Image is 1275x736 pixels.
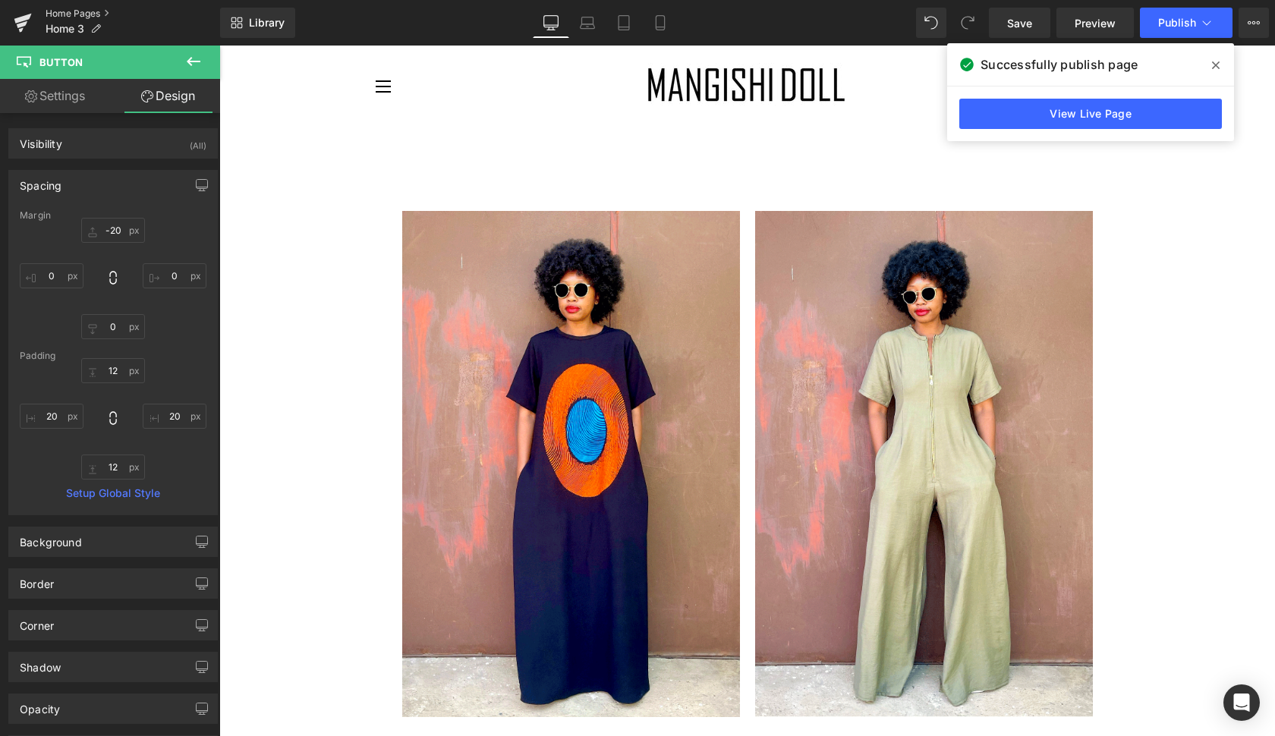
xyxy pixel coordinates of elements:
[20,569,54,590] div: Border
[143,263,206,288] input: 0
[81,314,145,339] input: 0
[916,8,946,38] button: Undo
[113,79,223,113] a: Design
[959,99,1222,129] a: View Live Page
[1239,8,1269,38] button: More
[20,487,206,499] a: Setup Global Style
[143,404,206,429] input: 0
[20,527,82,549] div: Background
[46,8,220,20] a: Home Pages
[20,404,83,429] input: 0
[20,611,54,632] div: Corner
[20,129,62,150] div: Visibility
[39,56,83,68] span: Button
[1223,684,1260,721] div: Open Intercom Messenger
[1056,8,1134,38] a: Preview
[81,358,145,383] input: 0
[81,454,145,480] input: 0
[249,16,285,30] span: Library
[20,351,206,361] div: Padding
[20,210,206,221] div: Margin
[952,8,983,38] button: Redo
[46,23,84,35] span: Home 3
[429,11,626,71] img: Mangishidoll
[81,218,145,243] input: 0
[220,8,295,38] a: New Library
[533,8,569,38] a: Desktop
[1075,15,1116,31] span: Preview
[981,55,1138,74] span: Successfully publish page
[569,8,606,38] a: Laptop
[606,8,642,38] a: Tablet
[20,653,61,674] div: Shadow
[20,694,60,716] div: Opacity
[1140,8,1232,38] button: Publish
[20,263,83,288] input: 0
[20,171,61,192] div: Spacing
[642,8,678,38] a: Mobile
[1158,17,1196,29] span: Publish
[190,129,206,154] div: (All)
[1007,15,1032,31] span: Save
